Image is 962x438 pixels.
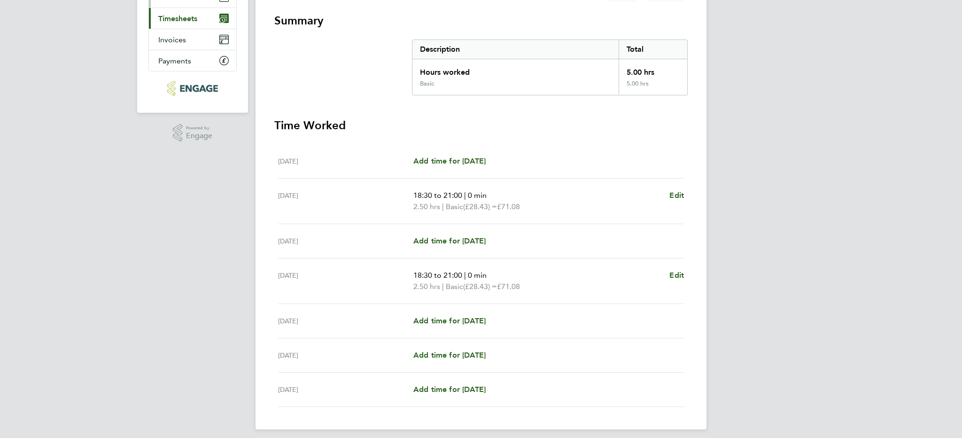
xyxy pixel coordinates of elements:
span: Edit [669,191,684,200]
a: Powered byEngage [173,124,213,142]
span: | [464,191,466,200]
span: Edit [669,271,684,280]
div: 5.00 hrs [619,59,687,80]
span: 0 min [468,191,487,200]
img: morganhunt-logo-retina.png [167,81,217,96]
span: Payments [158,56,191,65]
div: Summary [412,39,688,95]
span: Add time for [DATE] [413,385,486,394]
span: Engage [186,132,212,140]
span: Add time for [DATE] [413,236,486,245]
div: [DATE] [278,350,413,361]
span: 18:30 to 21:00 [413,271,462,280]
span: (£28.43) = [463,202,497,211]
span: Timesheets [158,14,197,23]
div: Basic [420,80,434,87]
span: | [442,202,444,211]
span: Powered by [186,124,212,132]
span: Add time for [DATE] [413,156,486,165]
span: 2.50 hrs [413,282,440,291]
div: Hours worked [412,59,619,80]
a: Timesheets [149,8,236,29]
a: Add time for [DATE] [413,235,486,247]
div: [DATE] [278,235,413,247]
span: Add time for [DATE] [413,351,486,360]
a: Go to home page [148,81,237,96]
div: Description [412,40,619,59]
span: Basic [446,201,463,212]
span: 2.50 hrs [413,202,440,211]
div: [DATE] [278,190,413,212]
a: Add time for [DATE] [413,384,486,395]
a: Edit [669,190,684,201]
a: Add time for [DATE] [413,350,486,361]
span: | [442,282,444,291]
div: 5.00 hrs [619,80,687,95]
div: [DATE] [278,384,413,395]
a: Edit [669,270,684,281]
span: | [464,271,466,280]
a: Add time for [DATE] [413,156,486,167]
span: Basic [446,281,463,292]
span: 0 min [468,271,487,280]
span: Invoices [158,35,186,44]
a: Invoices [149,29,236,50]
span: £71.08 [497,202,520,211]
a: Add time for [DATE] [413,315,486,327]
div: [DATE] [278,156,413,167]
div: Total [619,40,687,59]
h3: Summary [274,13,688,28]
h3: Time Worked [274,118,688,133]
a: Payments [149,50,236,71]
span: £71.08 [497,282,520,291]
span: 18:30 to 21:00 [413,191,462,200]
span: (£28.43) = [463,282,497,291]
div: [DATE] [278,270,413,292]
span: Add time for [DATE] [413,316,486,325]
div: [DATE] [278,315,413,327]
